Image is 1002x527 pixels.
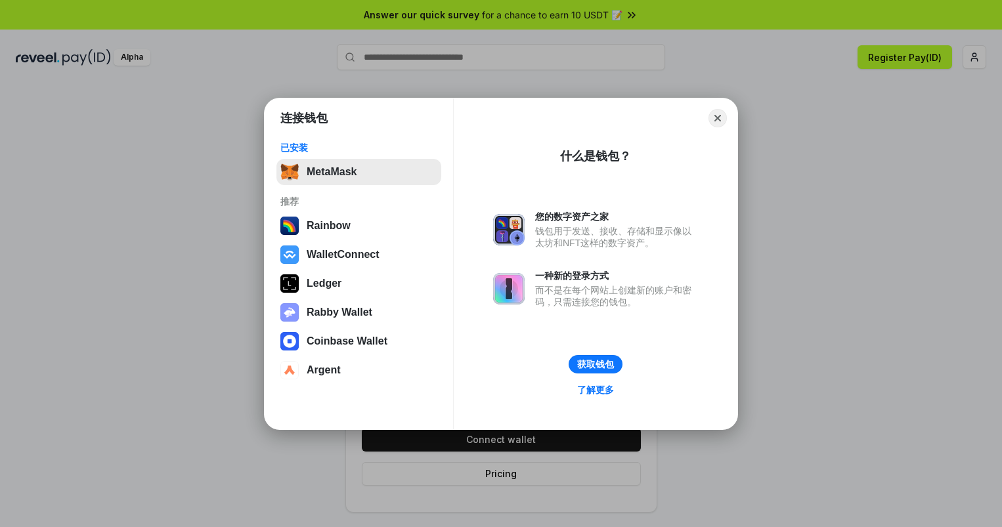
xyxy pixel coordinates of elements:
div: 什么是钱包？ [560,148,631,164]
div: Rabby Wallet [307,306,372,318]
div: 一种新的登录方式 [535,270,698,282]
div: 已安装 [280,142,437,154]
div: WalletConnect [307,249,380,261]
div: 推荐 [280,196,437,207]
button: Rabby Wallet [276,299,441,326]
button: Argent [276,357,441,383]
button: 获取钱包 [569,355,622,373]
div: Ledger [307,278,341,289]
div: MetaMask [307,166,357,178]
img: svg+xml,%3Csvg%20xmlns%3D%22http%3A%2F%2Fwww.w3.org%2F2000%2Fsvg%22%20fill%3D%22none%22%20viewBox... [493,214,525,245]
div: 而不是在每个网站上创建新的账户和密码，只需连接您的钱包。 [535,284,698,308]
div: 您的数字资产之家 [535,211,698,222]
div: 获取钱包 [577,358,614,370]
div: 钱包用于发送、接收、存储和显示像以太坊和NFT这样的数字资产。 [535,225,698,249]
a: 了解更多 [569,381,622,398]
button: Ledger [276,270,441,297]
h1: 连接钱包 [280,110,328,126]
button: Close [708,109,727,127]
button: Rainbow [276,213,441,239]
img: svg+xml,%3Csvg%20width%3D%2228%22%20height%3D%2228%22%20viewBox%3D%220%200%2028%2028%22%20fill%3D... [280,245,299,264]
div: 了解更多 [577,384,614,396]
img: svg+xml,%3Csvg%20xmlns%3D%22http%3A%2F%2Fwww.w3.org%2F2000%2Fsvg%22%20fill%3D%22none%22%20viewBox... [280,303,299,322]
img: svg+xml,%3Csvg%20width%3D%2228%22%20height%3D%2228%22%20viewBox%3D%220%200%2028%2028%22%20fill%3D... [280,332,299,350]
img: svg+xml,%3Csvg%20xmlns%3D%22http%3A%2F%2Fwww.w3.org%2F2000%2Fsvg%22%20fill%3D%22none%22%20viewBox... [493,273,525,305]
img: svg+xml,%3Csvg%20fill%3D%22none%22%20height%3D%2233%22%20viewBox%3D%220%200%2035%2033%22%20width%... [280,163,299,181]
div: Coinbase Wallet [307,335,387,347]
img: svg+xml,%3Csvg%20width%3D%2228%22%20height%3D%2228%22%20viewBox%3D%220%200%2028%2028%22%20fill%3D... [280,361,299,379]
img: svg+xml,%3Csvg%20xmlns%3D%22http%3A%2F%2Fwww.w3.org%2F2000%2Fsvg%22%20width%3D%2228%22%20height%3... [280,274,299,293]
div: Rainbow [307,220,351,232]
button: WalletConnect [276,242,441,268]
div: Argent [307,364,341,376]
button: Coinbase Wallet [276,328,441,354]
img: svg+xml,%3Csvg%20width%3D%22120%22%20height%3D%22120%22%20viewBox%3D%220%200%20120%20120%22%20fil... [280,217,299,235]
button: MetaMask [276,159,441,185]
